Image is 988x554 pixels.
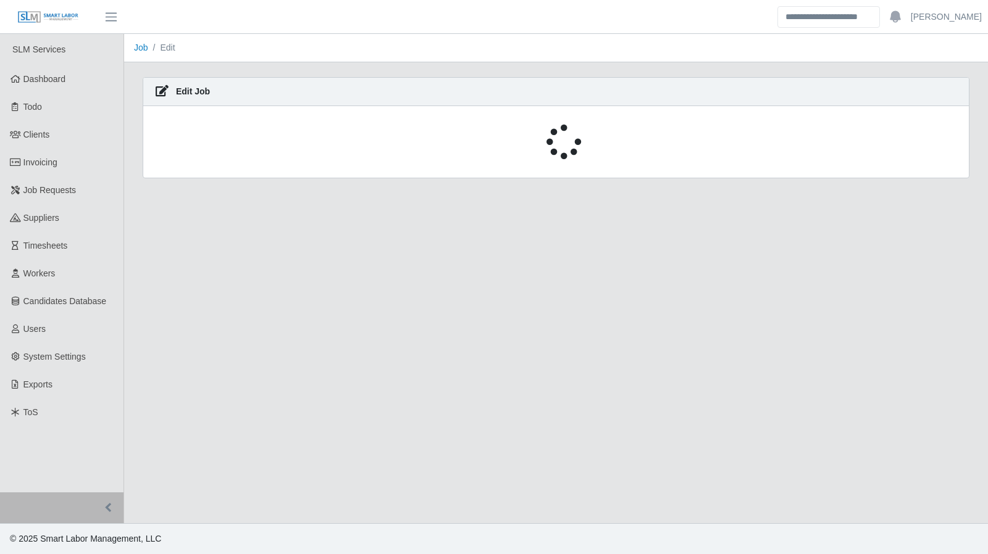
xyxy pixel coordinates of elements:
a: Job [134,43,148,52]
span: Todo [23,102,42,112]
span: Workers [23,268,56,278]
span: Users [23,324,46,334]
span: © 2025 Smart Labor Management, LLC [10,534,161,544]
img: SLM Logo [17,10,79,24]
li: Edit [148,41,175,54]
span: ToS [23,407,38,417]
a: [PERSON_NAME] [911,10,982,23]
input: Search [777,6,880,28]
span: Timesheets [23,241,68,250]
span: Invoicing [23,157,57,167]
span: System Settings [23,352,86,362]
span: Clients [23,130,50,139]
span: Exports [23,379,52,389]
span: Suppliers [23,213,59,223]
span: Job Requests [23,185,77,195]
span: Candidates Database [23,296,107,306]
strong: Edit Job [176,86,210,96]
span: SLM Services [12,44,65,54]
span: Dashboard [23,74,66,84]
